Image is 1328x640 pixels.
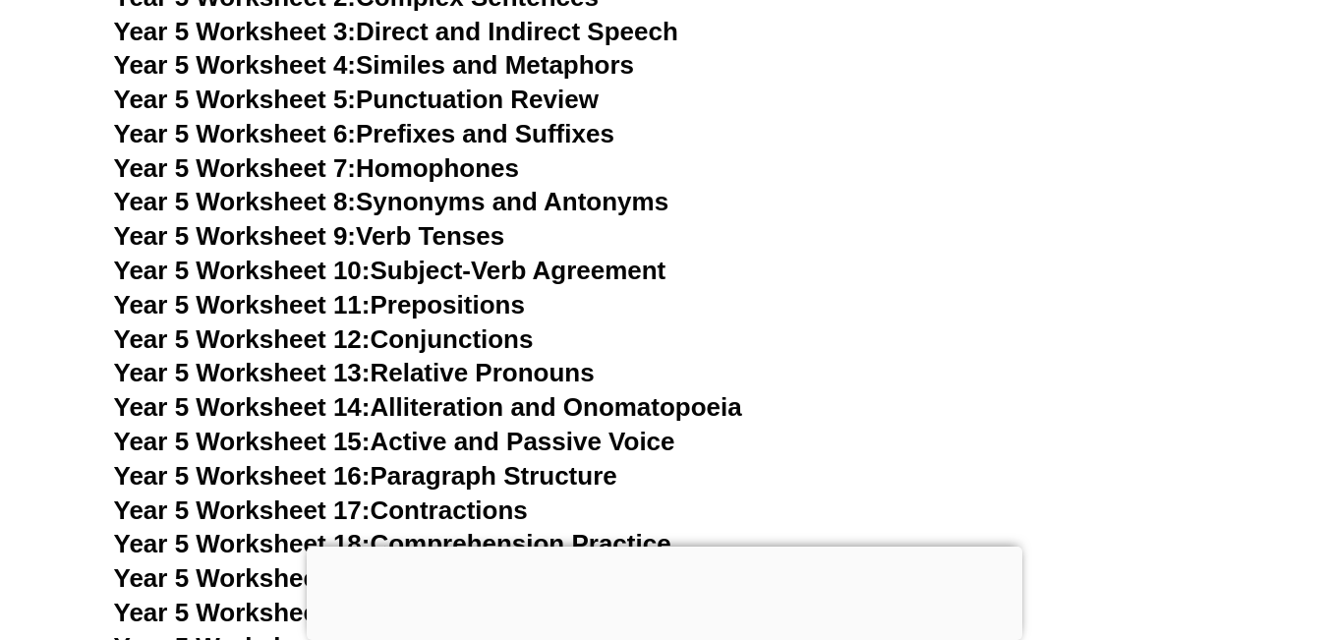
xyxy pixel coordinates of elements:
[114,290,525,320] a: Year 5 Worksheet 11:Prepositions
[114,392,371,422] span: Year 5 Worksheet 14:
[114,17,678,46] a: Year 5 Worksheet 3:Direct and Indirect Speech
[1230,546,1328,640] iframe: Chat Widget
[114,495,528,525] a: Year 5 Worksheet 17:Contractions
[114,358,371,387] span: Year 5 Worksheet 13:
[114,50,357,80] span: Year 5 Worksheet 4:
[114,358,595,387] a: Year 5 Worksheet 13:Relative Pronouns
[114,119,357,148] span: Year 5 Worksheet 6:
[114,427,675,456] a: Year 5 Worksheet 15:Active and Passive Voice
[114,427,371,456] span: Year 5 Worksheet 15:
[114,256,666,285] a: Year 5 Worksheet 10:Subject-Verb Agreement
[114,529,371,558] span: Year 5 Worksheet 18:
[114,119,614,148] a: Year 5 Worksheet 6:Prefixes and Suffixes
[114,187,357,216] span: Year 5 Worksheet 8:
[114,187,669,216] a: Year 5 Worksheet 8:Synonyms and Antonyms
[114,50,635,80] a: Year 5 Worksheet 4:Similes and Metaphors
[114,495,371,525] span: Year 5 Worksheet 17:
[114,529,671,558] a: Year 5 Worksheet 18:Comprehension Practice
[114,221,357,251] span: Year 5 Worksheet 9:
[114,392,742,422] a: Year 5 Worksheet 14:Alliteration and Onomatopoeia
[114,563,592,593] a: Year 5 Worksheet 19:Compound Words
[114,17,357,46] span: Year 5 Worksheet 3:
[114,290,371,320] span: Year 5 Worksheet 11:
[114,461,371,491] span: Year 5 Worksheet 16:
[114,598,371,627] span: Year 5 Worksheet 20:
[114,461,617,491] a: Year 5 Worksheet 16:Paragraph Structure
[114,85,599,114] a: Year 5 Worksheet 5:Punctuation Review
[307,547,1022,635] iframe: Advertisement
[114,563,371,593] span: Year 5 Worksheet 19:
[114,324,371,354] span: Year 5 Worksheet 12:
[114,256,371,285] span: Year 5 Worksheet 10:
[114,598,611,627] a: Year 5 Worksheet 20:Idioms and Phrases
[114,221,505,251] a: Year 5 Worksheet 9:Verb Tenses
[114,85,357,114] span: Year 5 Worksheet 5:
[114,153,520,183] a: Year 5 Worksheet 7:Homophones
[114,324,534,354] a: Year 5 Worksheet 12:Conjunctions
[114,153,357,183] span: Year 5 Worksheet 7:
